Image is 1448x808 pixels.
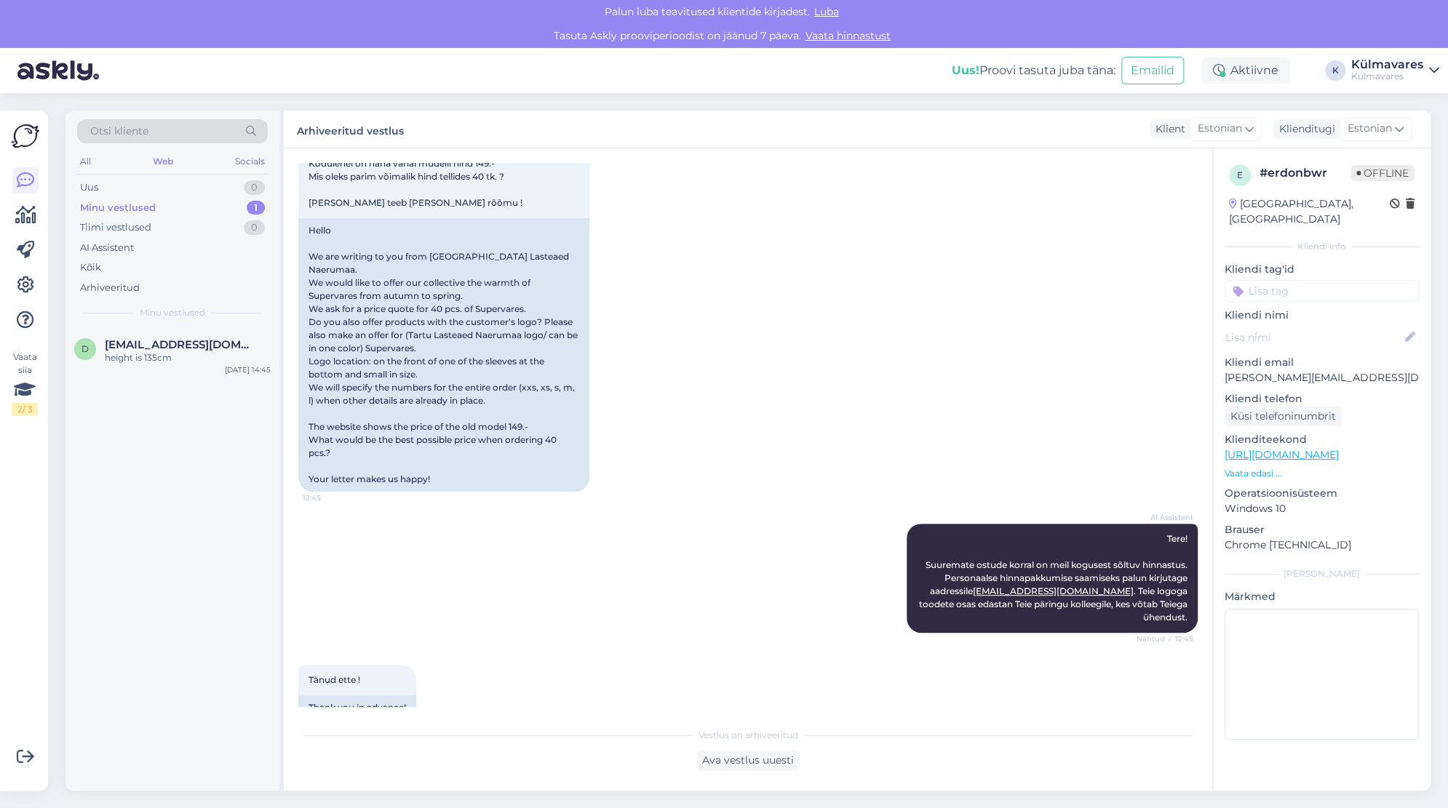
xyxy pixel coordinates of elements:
a: Vaata hinnastust [801,29,895,42]
div: Proovi tasuta juba täna: [952,62,1115,79]
p: Kliendi telefon [1225,391,1419,407]
div: Külmavares [1351,71,1423,82]
div: Socials [232,152,268,171]
span: AI Assistent [1139,512,1193,523]
div: Kõik [80,260,101,275]
p: Vaata edasi ... [1225,467,1419,480]
div: Hello We are writing to you from [GEOGRAPHIC_DATA] Lasteaed Naerumaa. We would like to offer our ... [298,218,589,492]
input: Lisa tag [1225,280,1419,302]
span: danguolesammal@gmail.com [105,338,256,351]
div: height is 135cm [105,351,271,364]
div: Külmavares [1351,59,1423,71]
div: Uus [80,180,98,195]
span: Vestlus on arhiveeritud [699,729,798,742]
a: [EMAIL_ADDRESS][DOMAIN_NAME] [973,585,1134,596]
span: 12:45 [303,492,357,503]
div: Klienditugi [1273,121,1335,137]
p: Klienditeekond [1225,432,1419,447]
div: K [1325,60,1345,81]
div: 2 / 3 [12,403,38,416]
p: Brauser [1225,522,1419,537]
div: Kliendi info [1225,240,1419,253]
span: Minu vestlused [140,306,205,319]
p: Chrome [TECHNICAL_ID] [1225,537,1419,553]
div: Klient [1150,121,1185,137]
div: All [77,152,94,171]
div: Thank you in advance! [298,695,416,720]
div: Küsi telefoninumbrit [1225,407,1342,426]
span: Tänud ette ! [309,674,360,685]
div: Ava vestlus uuesti [696,751,800,770]
div: 1 [247,201,265,215]
div: [GEOGRAPHIC_DATA], [GEOGRAPHIC_DATA] [1229,196,1390,227]
p: [PERSON_NAME][EMAIL_ADDRESS][DOMAIN_NAME] [1225,370,1419,385]
b: Uus! [952,63,979,77]
div: Arhiveeritud [80,281,140,295]
div: Minu vestlused [80,201,156,215]
span: Luba [810,5,843,18]
div: AI Assistent [80,241,134,255]
span: Otsi kliente [90,124,148,139]
div: 0 [244,220,265,235]
input: Lisa nimi [1225,329,1402,345]
span: Offline [1350,165,1415,181]
span: Nähtud ✓ 12:45 [1137,633,1193,644]
span: Tere! Suuremate ostude korral on meil kogusest sõltuv hinnastus. Personaalse hinnapakkumise saami... [919,533,1190,623]
div: # erdonbwr [1260,164,1350,182]
span: e [1237,169,1243,180]
div: Vaata siia [12,351,38,416]
p: Kliendi tag'id [1225,262,1419,277]
div: [PERSON_NAME] [1225,567,1419,580]
div: [DATE] 14:45 [225,364,271,375]
a: [URL][DOMAIN_NAME] [1225,448,1339,461]
a: KülmavaresKülmavares [1351,59,1439,82]
button: Emailid [1121,57,1184,84]
p: Operatsioonisüsteem [1225,486,1419,501]
span: Estonian [1198,121,1242,137]
p: Kliendi nimi [1225,308,1419,323]
label: Arhiveeritud vestlus [297,119,404,139]
img: Askly Logo [12,122,39,150]
div: Aktiivne [1201,57,1290,84]
p: Windows 10 [1225,501,1419,516]
span: d [81,343,89,354]
span: Estonian [1348,121,1392,137]
div: Web [150,152,176,171]
div: Tiimi vestlused [80,220,151,235]
p: Kliendi email [1225,355,1419,370]
div: 0 [244,180,265,195]
p: Märkmed [1225,589,1419,604]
